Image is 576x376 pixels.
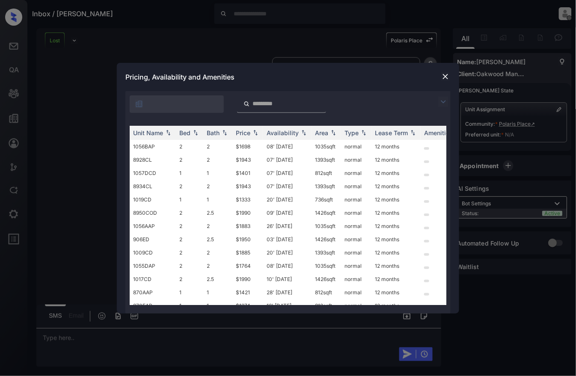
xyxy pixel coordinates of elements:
td: 12 months [371,219,421,233]
td: 12 months [371,140,421,153]
td: 2 [176,259,203,272]
div: Bath [207,129,220,136]
td: 1 [203,166,232,180]
td: 1035 sqft [312,140,341,153]
img: sorting [164,130,172,136]
div: Area [315,129,328,136]
img: icon-zuma [243,100,250,108]
td: normal [341,180,371,193]
td: 2 [176,246,203,259]
img: icon-zuma [438,97,448,107]
td: 812 sqft [312,166,341,180]
div: Type [344,129,359,136]
td: 1 [176,166,203,180]
td: normal [341,193,371,206]
td: 08' [DATE] [263,259,312,272]
td: 2 [176,233,203,246]
td: 2.5 [203,206,232,219]
td: normal [341,166,371,180]
td: normal [341,206,371,219]
td: $1990 [232,272,263,286]
td: 07' [DATE] [263,166,312,180]
td: 2 [176,219,203,233]
div: Availability [267,129,299,136]
td: 2 [203,259,232,272]
td: $1374 [232,299,263,312]
img: sorting [359,130,368,136]
img: icon-zuma [135,100,143,108]
td: 812 sqft [312,299,341,312]
td: $1950 [232,233,263,246]
td: 8950COD [130,206,176,219]
td: $1990 [232,206,263,219]
td: 12 months [371,259,421,272]
img: sorting [191,130,200,136]
img: sorting [409,130,417,136]
td: 8928CL [130,153,176,166]
td: 1 [176,193,203,206]
td: 1035 sqft [312,219,341,233]
td: 12 months [371,233,421,246]
img: sorting [329,130,338,136]
td: 07' [DATE] [263,180,312,193]
td: $1883 [232,219,263,233]
td: 1009CD [130,246,176,259]
td: normal [341,246,371,259]
td: 2.5 [203,272,232,286]
td: normal [341,272,371,286]
td: 1057DCD [130,166,176,180]
td: 12 months [371,153,421,166]
td: normal [341,153,371,166]
td: 812 sqft [312,286,341,299]
td: 1 [203,299,232,312]
td: 10' [DATE] [263,272,312,286]
td: 906ED [130,233,176,246]
td: normal [341,233,371,246]
td: 1 [176,286,203,299]
td: 12 months [371,246,421,259]
td: 03' [DATE] [263,233,312,246]
img: sorting [220,130,229,136]
td: normal [341,259,371,272]
td: normal [341,299,371,312]
div: Price [236,129,250,136]
td: 20' [DATE] [263,246,312,259]
td: 736 sqft [312,193,341,206]
td: 12 months [371,272,421,286]
td: 09' [DATE] [263,206,312,219]
div: Unit Name [133,129,163,136]
img: close [441,72,450,81]
td: 1056BAP [130,140,176,153]
td: 2 [203,180,232,193]
div: Bed [179,129,190,136]
td: 2 [203,219,232,233]
td: 1035 sqft [312,259,341,272]
td: 1 [203,193,232,206]
td: $1401 [232,166,263,180]
td: 07' [DATE] [263,153,312,166]
td: 2 [176,153,203,166]
div: Amenities [424,129,453,136]
div: Pricing, Availability and Amenities [117,63,459,91]
td: 2 [176,180,203,193]
td: 1055DAP [130,259,176,272]
td: 1393 sqft [312,153,341,166]
td: 2.5 [203,233,232,246]
td: 12 months [371,286,421,299]
td: 1393 sqft [312,180,341,193]
img: sorting [300,130,308,136]
td: 2 [203,140,232,153]
td: 16' [DATE] [263,299,312,312]
td: 12 months [371,180,421,193]
td: 2 [176,272,203,286]
td: 12 months [371,193,421,206]
td: 1056AAP [130,219,176,233]
td: $1943 [232,153,263,166]
td: normal [341,286,371,299]
td: 1 [203,286,232,299]
td: 1017CD [130,272,176,286]
td: $1885 [232,246,263,259]
td: $1764 [232,259,263,272]
td: 1426 sqft [312,233,341,246]
td: 1426 sqft [312,272,341,286]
